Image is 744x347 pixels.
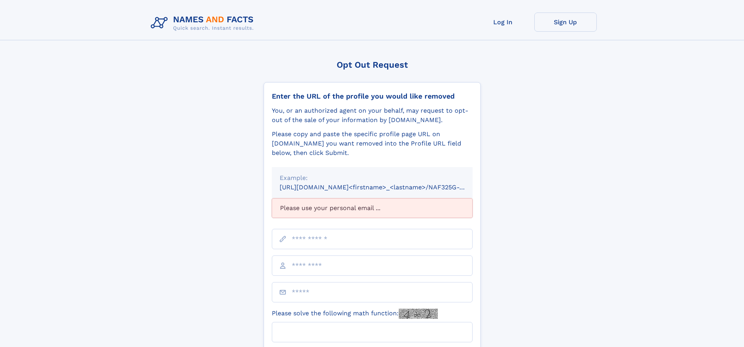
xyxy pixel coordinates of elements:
div: Example: [280,173,465,183]
small: [URL][DOMAIN_NAME]<firstname>_<lastname>/NAF325G-xxxxxxxx [280,183,487,191]
img: Logo Names and Facts [148,13,260,34]
div: Enter the URL of the profile you would like removed [272,92,473,101]
div: You, or an authorized agent on your behalf, may request to opt-out of the sale of your informatio... [272,106,473,125]
div: Please use your personal email ... [272,198,473,218]
div: Please copy and paste the specific profile page URL on [DOMAIN_NAME] you want removed into the Pr... [272,129,473,158]
a: Sign Up [534,13,597,32]
div: Opt Out Request [264,60,481,70]
a: Log In [472,13,534,32]
label: Please solve the following math function: [272,309,438,319]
